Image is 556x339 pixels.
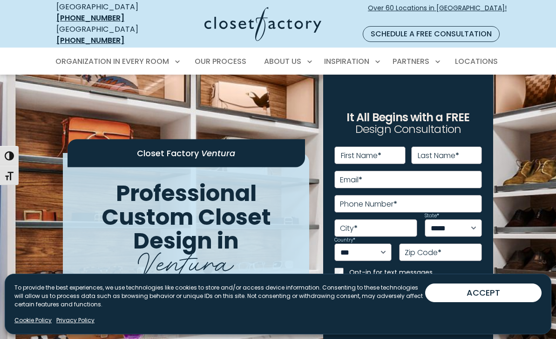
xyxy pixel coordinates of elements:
[405,249,441,256] label: Zip Code
[138,239,234,282] span: Ventura
[363,26,500,42] a: Schedule a Free Consultation
[334,238,355,242] label: Country
[55,56,169,67] span: Organization in Every Room
[425,214,439,218] label: State
[368,3,507,23] span: Over 60 Locations in [GEOGRAPHIC_DATA]!
[341,152,381,159] label: First Name
[340,176,362,184] label: Email
[14,284,425,309] p: To provide the best experiences, we use technologies like cookies to store and/or access device i...
[49,48,507,75] nav: Primary Menu
[349,268,482,277] label: Opt-in for text messages
[201,147,235,159] span: Ventura
[425,284,542,302] button: ACCEPT
[102,178,271,256] span: Professional Custom Closet Design in
[56,35,124,46] a: [PHONE_NUMBER]
[393,56,429,67] span: Partners
[195,56,246,67] span: Our Process
[56,24,158,46] div: [GEOGRAPHIC_DATA]
[340,201,397,208] label: Phone Number
[56,316,95,325] a: Privacy Policy
[355,122,461,137] span: Design Consultation
[340,225,358,232] label: City
[418,152,459,159] label: Last Name
[324,56,369,67] span: Inspiration
[204,7,321,41] img: Closet Factory Logo
[137,147,199,159] span: Closet Factory
[56,1,158,24] div: [GEOGRAPHIC_DATA]
[14,316,52,325] a: Cookie Policy
[56,13,124,23] a: [PHONE_NUMBER]
[264,56,301,67] span: About Us
[346,110,469,125] span: It All Begins with a FREE
[455,56,498,67] span: Locations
